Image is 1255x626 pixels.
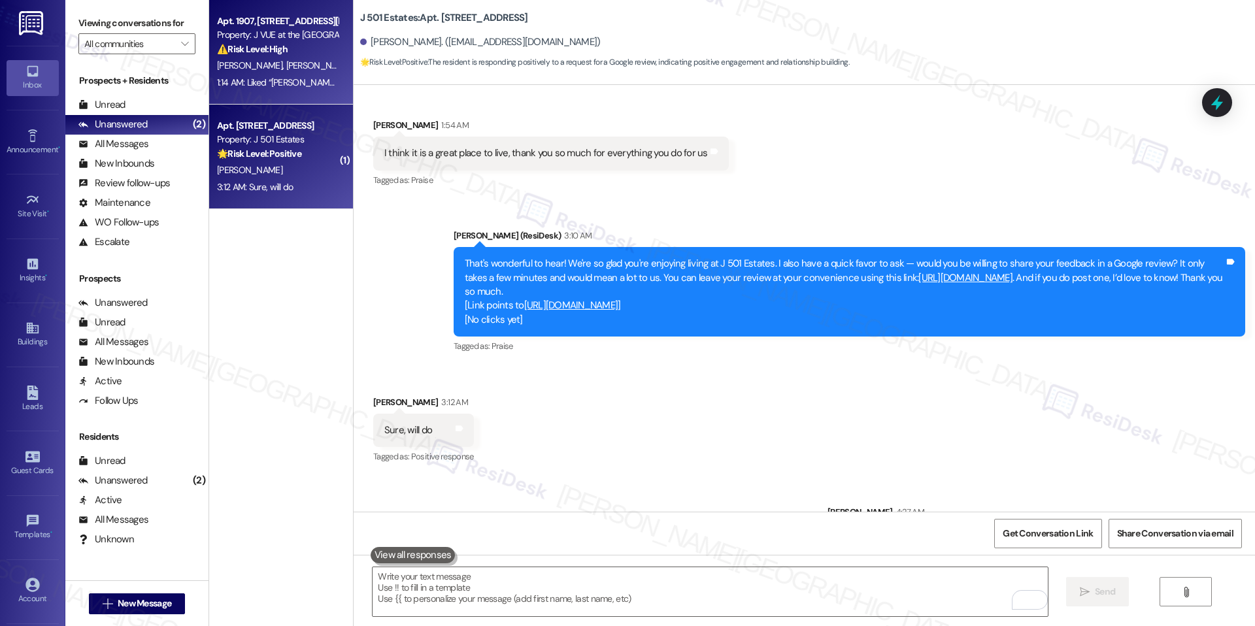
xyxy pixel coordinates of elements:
[1181,587,1191,597] i: 
[217,43,288,55] strong: ⚠️ Risk Level: High
[78,296,148,310] div: Unanswered
[47,207,49,216] span: •
[7,189,59,224] a: Site Visit •
[7,317,59,352] a: Buildings
[217,164,282,176] span: [PERSON_NAME]
[78,533,134,546] div: Unknown
[524,299,618,312] a: [URL][DOMAIN_NAME]
[78,118,148,131] div: Unanswered
[1109,519,1242,548] button: Share Conversation via email
[7,510,59,545] a: Templates •
[78,513,148,527] div: All Messages
[78,157,154,171] div: New Inbounds
[78,196,150,210] div: Maintenance
[78,374,122,388] div: Active
[217,133,338,146] div: Property: J 501 Estates
[78,176,170,190] div: Review follow-ups
[217,59,286,71] span: [PERSON_NAME]
[190,114,209,135] div: (2)
[373,118,729,137] div: [PERSON_NAME]
[465,257,1224,327] div: That's wonderful to hear! We're so glad you're enjoying living at J 501 Estates. I also have a qu...
[78,454,125,468] div: Unread
[65,272,209,286] div: Prospects
[78,474,148,487] div: Unanswered
[373,567,1047,616] textarea: To enrich screen reader interactions, please activate Accessibility in Grammarly extension settings
[217,119,338,133] div: Apt. [STREET_ADDRESS]
[1003,527,1093,540] span: Get Conversation Link
[78,355,154,369] div: New Inbounds
[181,39,188,49] i: 
[118,597,171,610] span: New Message
[78,235,129,249] div: Escalate
[454,337,1245,355] div: Tagged as:
[492,340,513,352] span: Praise
[190,470,209,491] div: (2)
[893,505,924,519] div: 4:27 AM
[828,505,1245,523] div: [PERSON_NAME]
[438,395,467,409] div: 3:12 AM
[78,137,148,151] div: All Messages
[286,59,355,71] span: [PERSON_NAME]
[454,229,1245,247] div: [PERSON_NAME] (ResiDesk)
[65,430,209,444] div: Residents
[373,171,729,189] div: Tagged as:
[1095,585,1115,599] span: Send
[411,451,474,462] span: Positive response
[217,148,301,159] strong: 🌟 Risk Level: Positive
[217,181,293,193] div: 3:12 AM: Sure, will do
[384,146,708,160] div: I think it is a great place to live, thank you so much for everything you do for us
[78,216,159,229] div: WO Follow-ups
[1066,577,1129,606] button: Send
[103,599,112,609] i: 
[78,316,125,329] div: Unread
[78,493,122,507] div: Active
[78,13,195,33] label: Viewing conversations for
[65,74,209,88] div: Prospects + Residents
[89,593,186,614] button: New Message
[217,14,338,28] div: Apt. 1907, [STREET_ADDRESS][PERSON_NAME]
[373,395,474,414] div: [PERSON_NAME]
[78,335,148,349] div: All Messages
[360,35,601,49] div: [PERSON_NAME]. ([EMAIL_ADDRESS][DOMAIN_NAME])
[1117,527,1233,540] span: Share Conversation via email
[45,271,47,280] span: •
[7,60,59,95] a: Inbox
[58,143,60,152] span: •
[561,229,592,242] div: 3:10 AM
[360,56,849,69] span: : The resident is responding positively to a request for a Google review, indicating positive eng...
[360,11,528,25] b: J 501 Estates: Apt. [STREET_ADDRESS]
[918,271,1012,284] a: [URL][DOMAIN_NAME]
[1080,587,1090,597] i: 
[19,11,46,35] img: ResiDesk Logo
[84,33,175,54] input: All communities
[384,423,432,437] div: Sure, will do
[7,446,59,481] a: Guest Cards
[438,118,468,132] div: 1:54 AM
[78,394,139,408] div: Follow Ups
[7,253,59,288] a: Insights •
[411,174,433,186] span: Praise
[217,28,338,42] div: Property: J VUE at the [GEOGRAPHIC_DATA]
[50,528,52,537] span: •
[7,382,59,417] a: Leads
[994,519,1101,548] button: Get Conversation Link
[373,447,474,466] div: Tagged as:
[360,57,427,67] strong: 🌟 Risk Level: Positive
[7,574,59,609] a: Account
[78,98,125,112] div: Unread
[217,76,1184,88] div: 1:14 AM: Liked “[PERSON_NAME] (J VUE at the LMA): Hey [PERSON_NAME] and [PERSON_NAME], happy to k...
